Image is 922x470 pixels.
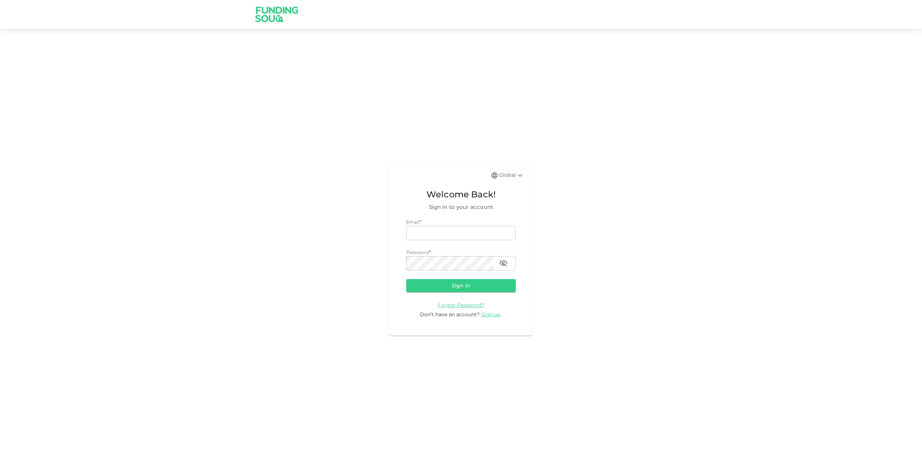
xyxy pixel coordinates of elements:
[438,301,484,308] a: Forgot Password?
[406,203,516,211] span: Sign in to your account
[406,219,419,225] span: Email
[406,279,516,292] button: Sign in
[406,226,516,240] input: email
[420,311,480,318] span: Don’t have an account?
[481,311,501,318] span: Sign up
[499,171,524,180] div: Global
[406,188,516,201] span: Welcome Back!
[406,256,493,270] input: password
[406,250,429,255] span: Password
[438,302,484,308] span: Forgot Password?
